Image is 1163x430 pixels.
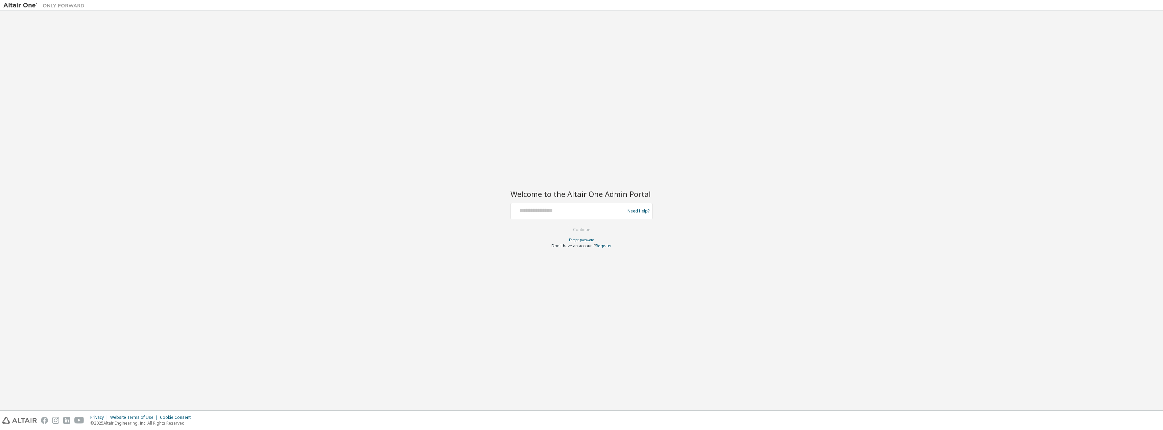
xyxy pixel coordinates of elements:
div: Cookie Consent [160,415,195,420]
img: youtube.svg [74,417,84,424]
img: instagram.svg [52,417,59,424]
h2: Welcome to the Altair One Admin Portal [511,189,652,199]
img: Altair One [3,2,88,9]
div: Privacy [90,415,110,420]
img: linkedin.svg [63,417,70,424]
img: altair_logo.svg [2,417,37,424]
a: Register [596,243,612,249]
p: © 2025 Altair Engineering, Inc. All Rights Reserved. [90,420,195,426]
div: Website Terms of Use [110,415,160,420]
img: facebook.svg [41,417,48,424]
a: Forgot password [569,237,594,242]
span: Don't have an account? [551,243,596,249]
